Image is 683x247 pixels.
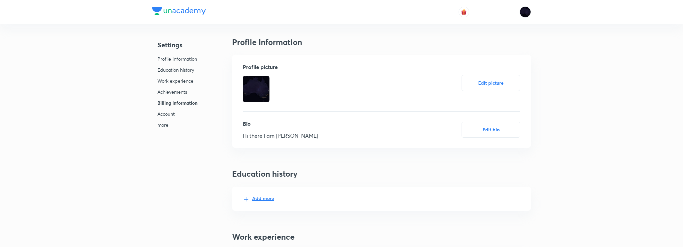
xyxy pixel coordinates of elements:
[157,99,197,106] p: Billing Information
[462,75,520,91] button: Edit picture
[232,37,531,47] h3: Profile Information
[243,120,318,128] p: Bio
[243,132,318,140] p: Hi there I am [PERSON_NAME]
[157,110,197,117] p: Account
[157,121,197,128] p: more
[152,7,206,15] img: Company Logo
[232,169,531,179] h3: Education history
[157,55,197,62] p: Profile Information
[152,7,206,17] a: Company Logo
[243,63,278,71] p: Profile picture
[157,88,197,95] p: Achievements
[157,40,197,50] h4: Settings
[157,66,197,73] p: Education history
[520,6,531,18] img: Megha Gor
[461,9,467,15] img: avatar
[459,7,469,17] button: avatar
[462,122,520,138] button: Edit bio
[232,232,531,242] h3: Work experience
[243,76,269,102] img: Avatar
[157,77,197,84] p: Work experience
[252,195,274,202] p: Add more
